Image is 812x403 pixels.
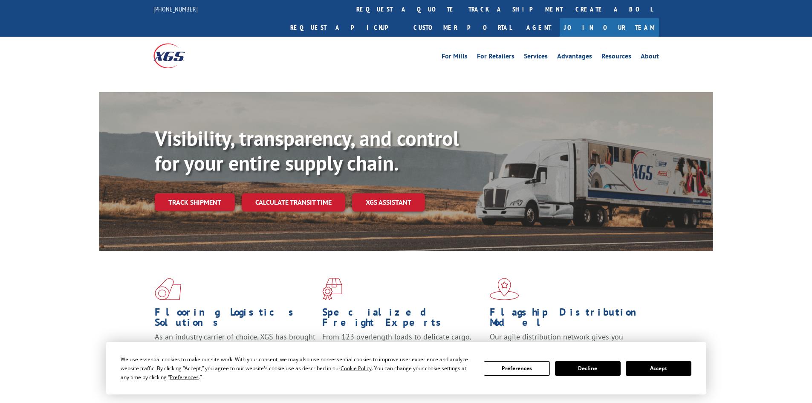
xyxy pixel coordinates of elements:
a: Advantages [557,53,592,62]
span: As an industry carrier of choice, XGS has brought innovation and dedication to flooring logistics... [155,332,315,362]
span: Our agile distribution network gives you nationwide inventory management on demand. [490,332,647,352]
a: Customer Portal [407,18,518,37]
b: Visibility, transparency, and control for your entire supply chain. [155,125,459,176]
a: About [641,53,659,62]
div: We use essential cookies to make our site work. With your consent, we may also use non-essential ... [121,355,474,382]
img: xgs-icon-flagship-distribution-model-red [490,278,519,300]
span: Cookie Policy [341,365,372,372]
a: Join Our Team [560,18,659,37]
a: For Retailers [477,53,514,62]
a: Calculate transit time [242,193,345,212]
a: [PHONE_NUMBER] [153,5,198,13]
button: Decline [555,361,621,376]
div: Cookie Consent Prompt [106,342,706,394]
a: Request a pickup [284,18,407,37]
h1: Specialized Freight Experts [322,307,483,332]
h1: Flooring Logistics Solutions [155,307,316,332]
p: From 123 overlength loads to delicate cargo, our experienced staff knows the best way to move you... [322,332,483,370]
span: Preferences [170,374,199,381]
a: Resources [601,53,631,62]
a: Track shipment [155,193,235,211]
a: XGS ASSISTANT [352,193,425,212]
a: Services [524,53,548,62]
h1: Flagship Distribution Model [490,307,651,332]
button: Preferences [484,361,549,376]
img: xgs-icon-total-supply-chain-intelligence-red [155,278,181,300]
a: For Mills [442,53,468,62]
img: xgs-icon-focused-on-flooring-red [322,278,342,300]
button: Accept [626,361,691,376]
a: Agent [518,18,560,37]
